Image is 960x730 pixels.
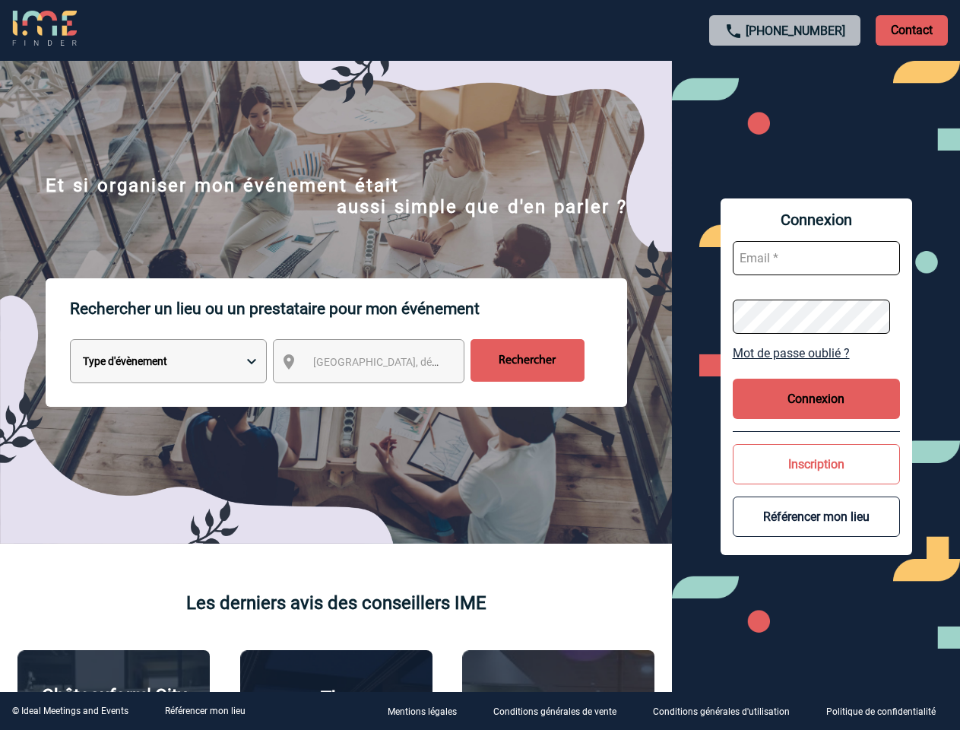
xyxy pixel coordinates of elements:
p: Rechercher un lieu ou un prestataire pour mon événement [70,278,627,339]
a: Mot de passe oublié ? [733,346,900,360]
p: Conditions générales d'utilisation [653,707,790,718]
p: Agence 2ISD [506,689,610,710]
input: Rechercher [470,339,585,382]
a: Conditions générales d'utilisation [641,704,814,719]
a: Mentions légales [375,704,481,719]
div: © Ideal Meetings and Events [12,706,128,716]
a: Conditions générales de vente [481,704,641,719]
button: Connexion [733,379,900,419]
p: Conditions générales de vente [493,707,616,718]
span: [GEOGRAPHIC_DATA], département, région... [313,356,524,368]
button: Inscription [733,444,900,484]
p: Mentions légales [388,707,457,718]
a: [PHONE_NUMBER] [746,24,845,38]
input: Email * [733,241,900,275]
p: Politique de confidentialité [826,707,936,718]
p: Châteauform' City [GEOGRAPHIC_DATA] [26,685,201,728]
button: Référencer mon lieu [733,497,900,537]
span: Connexion [733,211,900,229]
a: Référencer mon lieu [165,706,246,716]
p: The [GEOGRAPHIC_DATA] [249,687,424,730]
p: Contact [876,15,948,46]
img: call-24-px.png [724,22,743,40]
a: Politique de confidentialité [814,704,960,719]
